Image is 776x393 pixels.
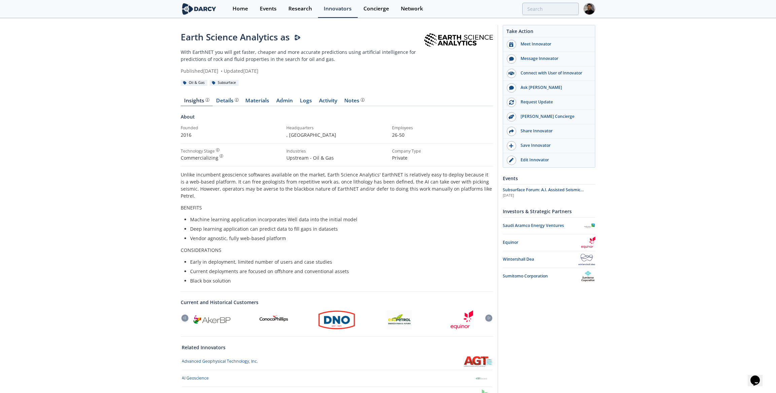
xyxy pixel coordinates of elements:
[294,35,301,41] img: Darcy Presenter
[181,171,493,199] p: Unlike incumbent geoscience softwares available on the market, Earth Science Analytics' EarthNET ...
[516,142,592,149] div: Save Innovator
[748,366,769,386] iframe: chat widget
[451,310,473,329] img: Equinor
[503,187,595,198] a: Subsurface Forum: A.I. Assisted Seismic Interpretation [DATE]
[220,68,224,74] span: •
[316,98,341,106] a: Activity
[503,139,595,153] button: Save Innovator
[210,80,239,86] div: Subsurface
[206,98,209,102] img: information.svg
[216,98,239,103] div: Details
[181,80,207,86] div: Oil & Gas
[286,148,387,154] div: Industries
[584,3,595,15] img: Profile
[503,193,595,198] div: [DATE]
[181,67,421,74] div: Published [DATE] Updated [DATE]
[242,98,273,106] a: Materials
[361,98,364,102] img: information.svg
[516,128,592,134] div: Share Innovator
[503,273,581,279] div: Sumitomo Corporation
[181,299,493,306] a: Current and Historical Customers
[190,277,488,284] li: Black box solution
[190,235,488,242] li: Vendor agnostic, fully web-based platform
[190,268,488,275] li: Current deployments are focused on offshore and conventional assets
[584,220,595,232] img: Saudi Aramco Energy Ventures
[318,310,355,329] img: DNO ASA
[190,216,488,223] li: Machine learning application incorporates Well data into the initial model
[296,98,316,106] a: Logs
[273,98,296,106] a: Admin
[516,113,592,120] div: [PERSON_NAME] Concierge
[503,223,584,229] div: Saudi Aramco Energy Ventures
[181,204,493,211] p: BENEFITS
[503,153,595,167] a: Edit Innovator
[181,98,213,106] a: Insights
[503,270,595,282] a: Sumitomo Corporation Sumitomo Corporation
[182,375,209,381] div: AI Geoscience
[392,155,408,161] span: Private
[581,270,595,282] img: Sumitomo Corporation
[182,372,492,384] a: AI Geoscience AI Geoscience
[581,237,595,249] img: Equinor
[235,98,239,102] img: information.svg
[392,125,493,131] div: Employees
[516,56,592,62] div: Message Innovator
[257,310,291,329] img: ConocoPhillips
[522,3,579,15] input: Advanced Search
[516,70,592,76] div: Connect with User of Innovator
[324,6,352,11] div: Innovators
[578,254,595,265] img: Wintershall Dea
[503,220,595,232] a: Saudi Aramco Energy Ventures Saudi Aramco Energy Ventures
[503,205,595,217] div: Investors & Strategic Partners
[503,237,595,249] a: Equinor Equinor
[503,28,595,37] div: Take Action
[181,131,282,138] p: 2016
[288,6,312,11] div: Research
[260,6,277,11] div: Events
[363,6,389,11] div: Concierge
[181,154,282,161] div: Commercializing
[181,125,282,131] div: Founded
[190,225,488,232] li: Deep learning application can predict data to fill gaps in datasets
[503,239,581,245] div: Equinor
[503,187,584,199] span: Subsurface Forum: A.I. Assisted Seismic Interpretation
[181,113,493,125] div: About
[182,358,258,364] div: Advanced Geophysical Technology, Inc.
[345,98,364,103] div: Notes
[387,310,412,329] img: Ecopetrol Permian
[216,148,220,152] img: information.svg
[213,98,242,106] a: Details
[341,98,368,106] a: Notes
[401,6,423,11] div: Network
[503,172,595,184] div: Events
[233,6,248,11] div: Home
[184,98,209,103] div: Insights
[181,247,493,254] p: CONSIDERATIONS
[516,99,592,105] div: Request Update
[286,131,387,138] p: , [GEOGRAPHIC_DATA]
[286,155,334,161] span: Upstream - Oil & Gas
[190,258,488,265] li: Early in deployment, limited number of users and case studies
[181,48,421,63] p: With EarthNET you will get faster, cheaper and more accurate predictions using artificial intelli...
[392,148,493,154] div: Company Type
[220,154,223,158] img: information.svg
[191,315,233,325] img: AkerBP
[516,157,592,163] div: Edit Innovator
[464,356,492,367] img: Advanced Geophysical Technology, Inc.
[181,3,217,15] img: logo-wide.svg
[503,256,578,262] div: Wintershall Dea
[286,125,387,131] div: Headquarters
[471,372,492,384] img: AI Geoscience
[181,31,421,44] div: Earth Science Analytics as
[182,344,226,351] a: Related Innovators
[182,356,492,367] a: Advanced Geophysical Technology, Inc. Advanced Geophysical Technology, Inc.
[503,254,595,265] a: Wintershall Dea Wintershall Dea
[181,148,215,154] div: Technology Stage
[516,85,592,91] div: Ask [PERSON_NAME]
[392,131,493,138] p: 26-50
[516,41,592,47] div: Meet Innovator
